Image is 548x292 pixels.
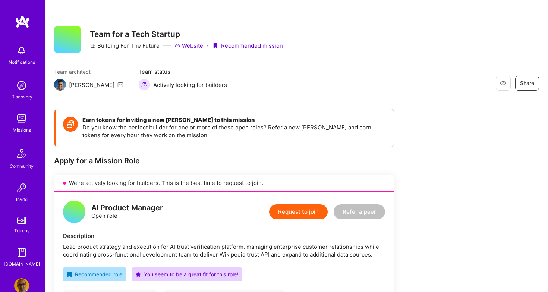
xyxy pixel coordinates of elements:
[14,227,29,235] div: Tokens
[207,42,208,50] div: ·
[117,82,123,88] i: icon Mail
[4,260,40,268] div: [DOMAIN_NAME]
[14,180,29,195] img: Invite
[520,79,534,87] span: Share
[67,272,72,277] i: icon RecommendedBadge
[54,175,394,192] div: We’re actively looking for builders. This is the best time to request to join.
[54,79,66,91] img: Team Architect
[14,111,29,126] img: teamwork
[17,217,26,224] img: tokens
[14,245,29,260] img: guide book
[16,195,28,203] div: Invite
[54,156,394,166] div: Apply for a Mission Role
[13,144,31,162] img: Community
[63,117,78,132] img: Token icon
[212,42,283,50] div: Recommended mission
[174,42,203,50] a: Website
[269,204,328,219] button: Request to join
[9,58,35,66] div: Notifications
[91,204,163,212] div: AI Product Manager
[63,243,385,258] div: Lead product strategy and execution for AI trust verification platform, managing enterprise custo...
[82,123,386,139] p: Do you know the perfect builder for one or more of these open roles? Refer a new [PERSON_NAME] an...
[136,272,141,277] i: icon PurpleStar
[10,162,34,170] div: Community
[334,204,385,219] button: Refer a peer
[136,270,238,278] div: You seem to be a great fit for this role!
[82,117,386,123] h4: Earn tokens for inviting a new [PERSON_NAME] to this mission
[15,15,30,28] img: logo
[138,68,227,76] span: Team status
[91,204,163,220] div: Open role
[138,79,150,91] img: Actively looking for builders
[90,42,160,50] div: Building For The Future
[13,126,31,134] div: Missions
[90,43,96,49] i: icon CompanyGray
[212,43,218,49] i: icon PurpleRibbon
[69,81,114,89] div: [PERSON_NAME]
[63,232,385,240] div: Description
[14,43,29,58] img: bell
[14,78,29,93] img: discovery
[54,68,123,76] span: Team architect
[153,81,227,89] span: Actively looking for builders
[90,29,283,39] h3: Team for a Tech Startup
[500,80,506,86] i: icon EyeClosed
[67,270,122,278] div: Recommended role
[11,93,32,101] div: Discovery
